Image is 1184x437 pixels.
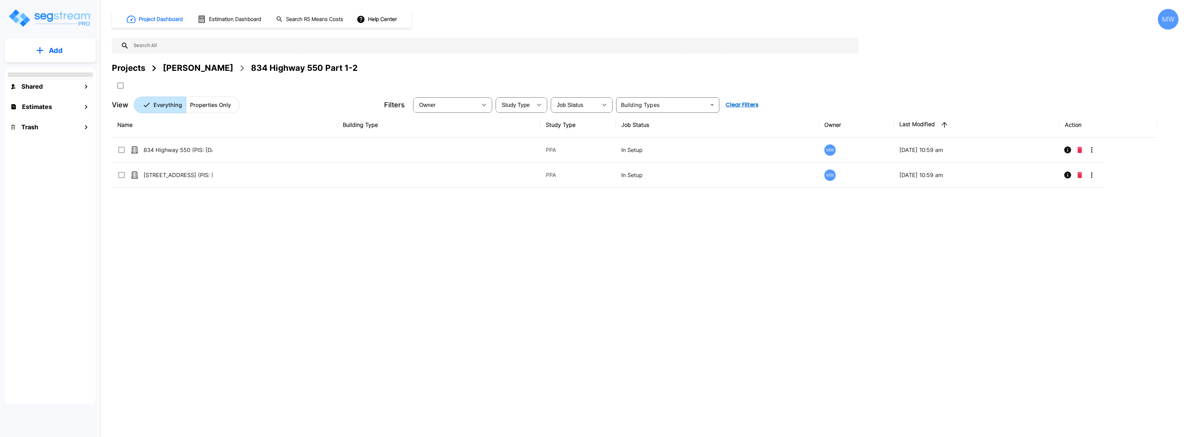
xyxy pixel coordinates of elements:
div: Projects [112,62,145,74]
button: More-Options [1085,168,1099,182]
p: Everything [154,101,182,109]
p: Filters [384,100,405,110]
button: Clear Filters [723,98,761,112]
p: PPA [546,146,610,154]
th: Name [112,112,337,138]
img: Logo [8,8,92,28]
th: Action [1059,112,1157,138]
button: Everything [134,97,186,113]
div: Platform [134,97,240,113]
p: Properties Only [190,101,231,109]
button: Estimation Dashboard [195,12,265,26]
span: Owner [419,102,436,108]
button: Info [1061,143,1075,157]
div: [PERSON_NAME] [163,62,233,74]
th: Last Modified [894,112,1059,138]
div: Select [414,95,477,114]
button: Help Center [355,13,400,26]
div: 834 Highway 550 Part 1-2 [251,62,358,74]
p: In Setup [621,146,813,154]
div: Select [497,95,532,114]
h1: Estimation Dashboard [209,15,261,23]
button: Search RS Means Costs [273,13,347,26]
button: Info [1061,168,1075,182]
button: Project Dashboard [124,12,187,27]
div: MW [1158,9,1178,30]
h1: Trash [21,122,38,132]
th: Building Type [337,112,540,138]
h1: Estimates [22,102,52,111]
h1: Project Dashboard [139,15,183,23]
p: In Setup [621,171,813,179]
div: MW [824,144,836,156]
div: MW [824,170,836,181]
input: Building Types [618,100,706,110]
p: Add [49,45,63,56]
span: Study Type [502,102,530,108]
span: Job Status [557,102,583,108]
button: Properties Only [186,97,240,113]
button: SelectAll [114,79,127,92]
th: Owner [819,112,894,138]
p: [DATE] 10:59 am [899,171,1054,179]
button: More-Options [1085,143,1099,157]
p: 834 Highway 550 (PIS: [DATE]) [144,146,212,154]
button: Open [707,100,717,110]
p: [STREET_ADDRESS] (PIS: [DATE]) [144,171,212,179]
button: Add [5,41,96,61]
th: Job Status [616,112,819,138]
p: PPA [546,171,610,179]
p: View [112,100,128,110]
h1: Shared [21,82,43,91]
th: Study Type [540,112,615,138]
p: [DATE] 10:59 am [899,146,1054,154]
input: Search All [129,38,855,54]
h1: Search RS Means Costs [286,15,343,23]
div: Select [552,95,598,114]
button: Delete [1075,168,1085,182]
button: Delete [1075,143,1085,157]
